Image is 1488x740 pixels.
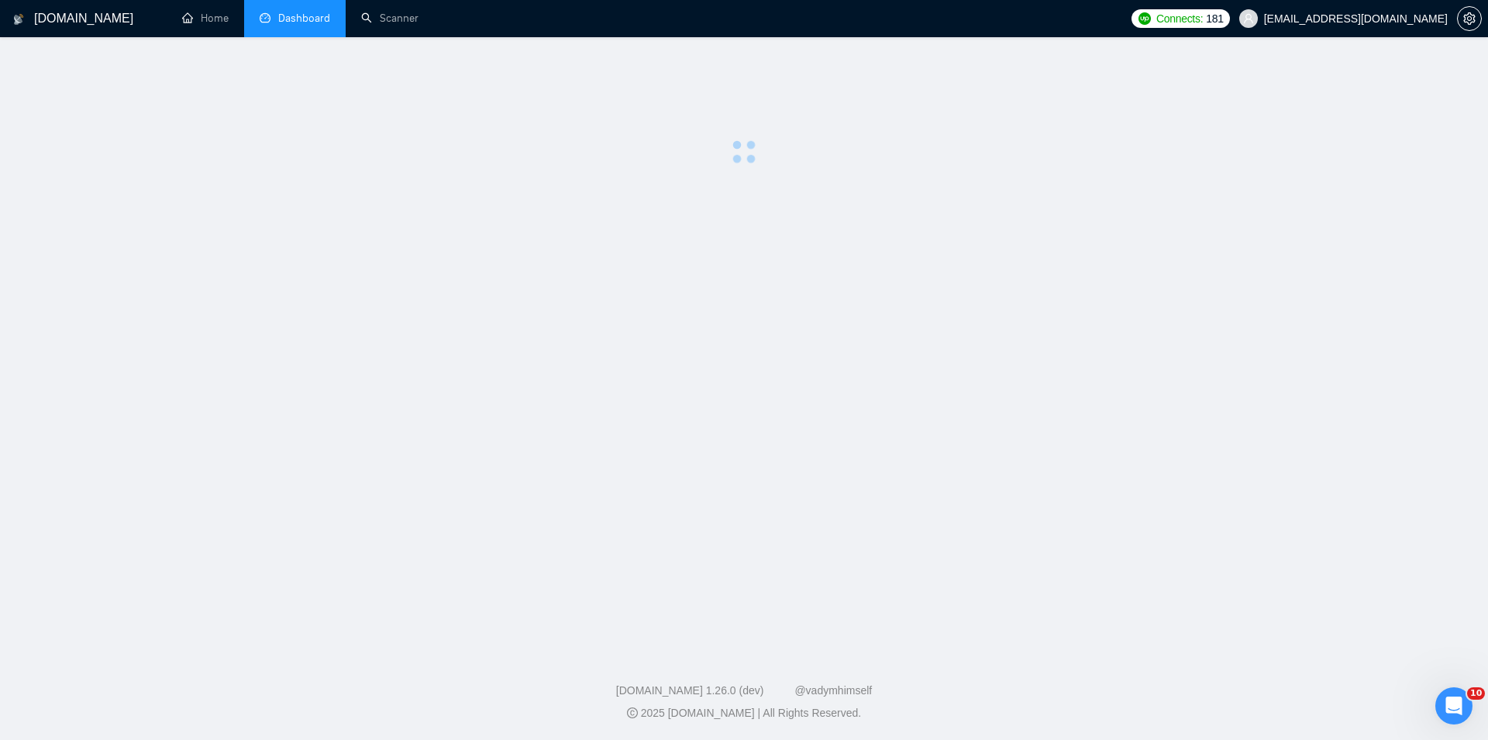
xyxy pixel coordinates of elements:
[1243,13,1254,24] span: user
[1457,12,1482,25] a: setting
[1467,687,1485,700] span: 10
[616,684,764,697] a: [DOMAIN_NAME] 1.26.0 (dev)
[1457,6,1482,31] button: setting
[13,7,24,32] img: logo
[1138,12,1151,25] img: upwork-logo.png
[1206,10,1223,27] span: 181
[794,684,872,697] a: @vadymhimself
[627,707,638,718] span: copyright
[12,705,1476,721] div: 2025 [DOMAIN_NAME] | All Rights Reserved.
[182,12,229,25] a: homeHome
[260,12,270,23] span: dashboard
[1156,10,1203,27] span: Connects:
[1435,687,1472,725] iframe: Intercom live chat
[361,12,418,25] a: searchScanner
[278,12,330,25] span: Dashboard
